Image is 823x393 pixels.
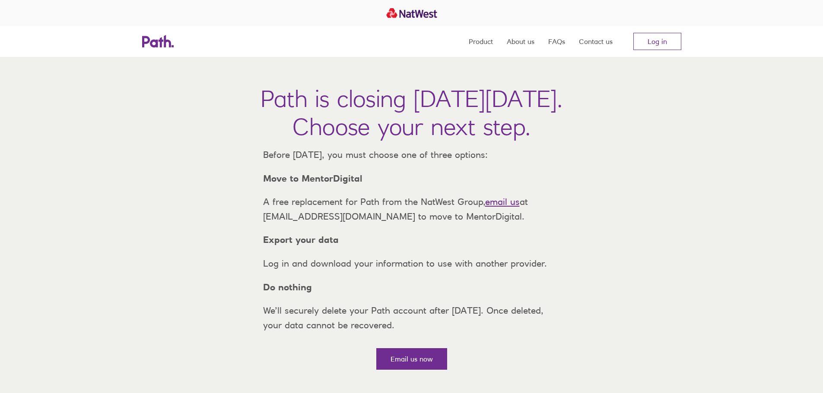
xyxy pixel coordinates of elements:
[261,85,562,141] h1: Path is closing [DATE][DATE]. Choose your next step.
[263,282,312,292] strong: Do nothing
[256,256,567,271] p: Log in and download your information to use with another provider.
[507,26,534,57] a: About us
[256,195,567,223] p: A free replacement for Path from the NatWest Group, at [EMAIL_ADDRESS][DOMAIN_NAME] to move to Me...
[376,348,447,370] a: Email us now
[256,303,567,332] p: We’ll securely delete your Path account after [DATE]. Once deleted, your data cannot be recovered.
[469,26,493,57] a: Product
[263,173,362,184] strong: Move to MentorDigital
[256,148,567,162] p: Before [DATE], you must choose one of three options:
[263,234,339,245] strong: Export your data
[548,26,565,57] a: FAQs
[633,33,681,50] a: Log in
[579,26,613,57] a: Contact us
[485,196,520,207] a: email us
